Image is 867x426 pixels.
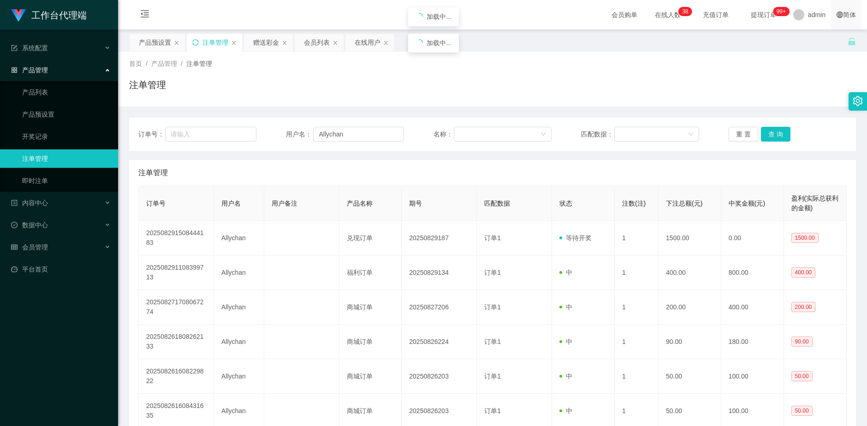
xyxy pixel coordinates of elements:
[402,290,477,325] td: 20250827206
[282,40,287,46] i: 图标: close
[650,12,685,18] span: 在线人数
[402,221,477,255] td: 20250829187
[151,60,177,67] span: 产品管理
[139,290,214,325] td: 202508271708067274
[848,37,856,46] i: 图标: unlock
[721,325,784,359] td: 180.00
[31,0,87,30] h1: 工作台代理端
[214,325,264,359] td: Allychan
[347,200,373,207] span: 产品名称
[139,221,214,255] td: 202508291508444183
[402,325,477,359] td: 20250826224
[615,255,659,290] td: 1
[433,130,454,139] span: 名称：
[484,303,501,311] span: 订单1
[559,269,572,276] span: 中
[746,12,781,18] span: 提现订单
[402,359,477,394] td: 20250826203
[214,255,264,290] td: Allychan
[174,40,179,46] i: 图标: close
[659,325,721,359] td: 90.00
[339,325,402,359] td: 商城订单
[682,7,685,16] p: 3
[11,221,48,229] span: 数据中心
[339,290,402,325] td: 商城订单
[853,96,863,106] i: 图标: setting
[22,149,111,168] a: 注单管理
[559,303,572,311] span: 中
[615,359,659,394] td: 1
[615,325,659,359] td: 1
[791,233,819,243] span: 1500.00
[22,127,111,146] a: 开奖记录
[773,7,790,16] sup: 1015
[559,200,572,207] span: 状态
[559,338,572,345] span: 中
[11,243,48,251] span: 会员管理
[666,200,702,207] span: 下注总额(元)
[791,337,813,347] span: 90.00
[11,222,18,228] i: 图标: check-circle-o
[11,67,18,73] i: 图标: appstore-o
[615,221,659,255] td: 1
[165,127,256,142] input: 请输入
[416,13,423,20] i: icon: loading
[214,221,264,255] td: Allychan
[139,255,214,290] td: 202508291108399713
[484,234,501,242] span: 订单1
[11,45,18,51] i: 图标: form
[214,359,264,394] td: Allychan
[791,267,816,278] span: 400.00
[22,172,111,190] a: 即时注单
[272,200,297,207] span: 用户备注
[484,407,501,414] span: 订单1
[685,7,689,16] p: 8
[729,127,758,142] button: 重 置
[791,195,839,212] span: 盈利(实际总获利的金额)
[540,131,546,138] i: 图标: down
[231,40,237,46] i: 图标: close
[761,127,790,142] button: 查 询
[146,200,166,207] span: 订单号
[721,290,784,325] td: 400.00
[659,359,721,394] td: 50.00
[484,200,510,207] span: 匹配数据
[139,359,214,394] td: 202508261608229822
[416,39,423,47] i: icon: loading
[688,131,694,138] i: 图标: down
[139,325,214,359] td: 202508261808262133
[138,167,168,178] span: 注单管理
[791,302,816,312] span: 200.00
[192,39,199,46] i: 图标: sync
[129,78,166,92] h1: 注单管理
[383,40,389,46] i: 图标: close
[286,130,313,139] span: 用户名：
[11,244,18,250] i: 图标: table
[304,34,330,51] div: 会员列表
[721,255,784,290] td: 800.00
[402,255,477,290] td: 20250829134
[355,34,380,51] div: 在线用户
[615,290,659,325] td: 1
[339,359,402,394] td: 商城订单
[139,34,171,51] div: 产品预设置
[221,200,241,207] span: 用户名
[181,60,183,67] span: /
[581,130,614,139] span: 匹配数据：
[313,127,404,142] input: 请输入
[138,130,165,139] span: 订单号：
[22,83,111,101] a: 产品列表
[11,11,87,18] a: 工作台代理端
[721,359,784,394] td: 100.00
[253,34,279,51] div: 赠送彩金
[837,12,843,18] i: 图标: global
[202,34,228,51] div: 注单管理
[791,371,813,381] span: 50.00
[409,200,422,207] span: 期号
[678,7,692,16] sup: 38
[129,0,160,30] i: 图标: menu-fold
[484,373,501,380] span: 订单1
[146,60,148,67] span: /
[11,200,18,206] i: 图标: profile
[484,269,501,276] span: 订单1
